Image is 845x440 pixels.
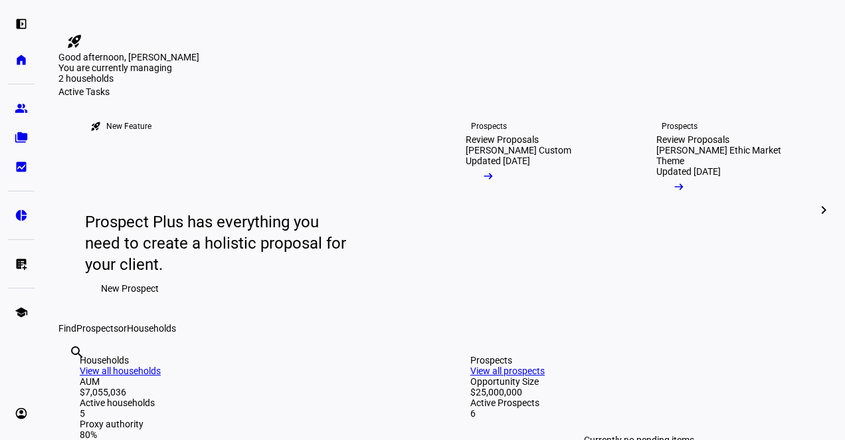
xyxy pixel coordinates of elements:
[8,124,35,151] a: folder_copy
[80,429,417,440] div: 80%
[482,169,495,183] mat-icon: arrow_right_alt
[15,209,28,222] eth-mat-symbol: pie_chart
[66,33,82,49] mat-icon: rocket_launch
[15,102,28,115] eth-mat-symbol: group
[15,407,28,420] eth-mat-symbol: account_circle
[15,306,28,319] eth-mat-symbol: school
[80,408,417,419] div: 5
[76,323,118,334] span: Prospects
[80,355,417,366] div: Households
[470,366,545,376] a: View all prospects
[69,344,85,360] mat-icon: search
[69,362,72,378] input: Enter name of prospect or household
[15,17,28,31] eth-mat-symbol: left_panel_open
[635,97,815,323] a: ProspectsReview Proposals[PERSON_NAME] Ethic Market ThemeUpdated [DATE]
[466,145,571,156] div: [PERSON_NAME] Custom
[8,95,35,122] a: group
[470,408,808,419] div: 6
[85,211,347,275] div: Prospect Plus has everything you need to create a holistic proposal for your client.
[127,323,176,334] span: Households
[101,275,159,302] span: New Prospect
[656,166,721,177] div: Updated [DATE]
[58,323,829,334] div: Find or
[80,376,417,387] div: AUM
[15,131,28,144] eth-mat-symbol: folder_copy
[466,156,530,166] div: Updated [DATE]
[15,53,28,66] eth-mat-symbol: home
[8,154,35,180] a: bid_landscape
[106,121,151,132] div: New Feature
[58,62,172,73] span: You are currently managing
[470,387,808,397] div: $25,000,000
[470,397,808,408] div: Active Prospects
[15,257,28,271] eth-mat-symbol: list_alt_add
[80,397,417,408] div: Active households
[80,419,417,429] div: Proxy authority
[90,121,101,132] mat-icon: rocket_launch
[8,47,35,73] a: home
[15,160,28,173] eth-mat-symbol: bid_landscape
[656,134,729,145] div: Review Proposals
[466,134,539,145] div: Review Proposals
[80,366,161,376] a: View all households
[58,52,829,62] div: Good afternoon, [PERSON_NAME]
[8,202,35,229] a: pie_chart
[470,376,808,387] div: Opportunity Size
[470,355,808,366] div: Prospects
[816,202,832,218] mat-icon: chevron_right
[58,86,829,97] div: Active Tasks
[672,180,686,193] mat-icon: arrow_right_alt
[444,97,624,323] a: ProspectsReview Proposals[PERSON_NAME] CustomUpdated [DATE]
[471,121,507,132] div: Prospects
[656,145,794,166] div: [PERSON_NAME] Ethic Market Theme
[662,121,698,132] div: Prospects
[58,73,191,86] div: 2 households
[85,275,175,302] button: New Prospect
[80,387,417,397] div: $7,055,036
